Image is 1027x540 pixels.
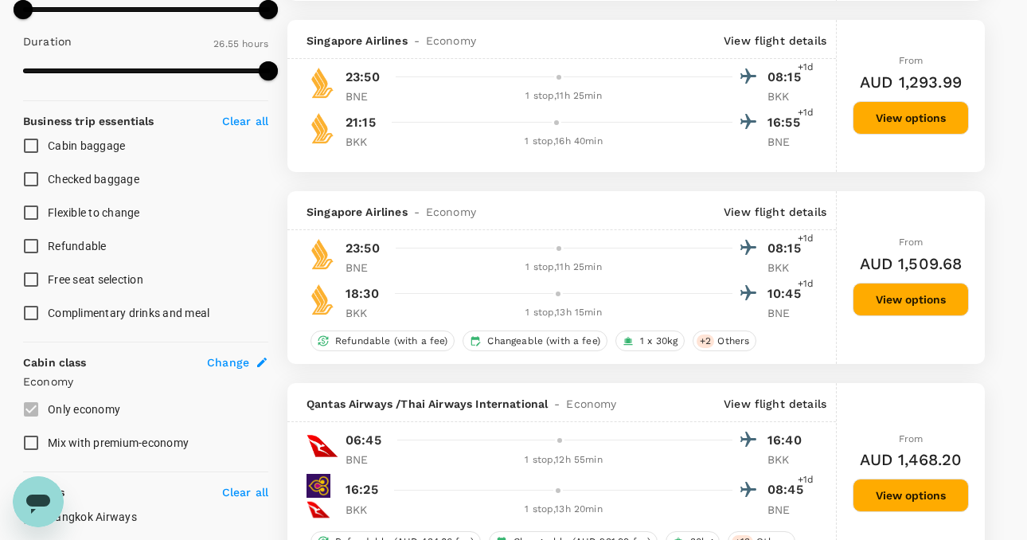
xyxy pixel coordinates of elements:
span: Refundable [48,240,107,252]
iframe: Button to launch messaging window [13,476,64,527]
p: Economy [23,374,268,389]
p: View flight details [724,396,826,412]
p: 16:40 [767,431,807,450]
p: Clear all [222,113,268,129]
span: Singapore Airlines [307,33,408,49]
p: BNE [767,305,807,321]
button: View options [853,101,969,135]
p: 08:15 [767,68,807,87]
p: BKK [346,134,385,150]
span: Changeable (with a fee) [481,335,606,348]
img: SQ [307,238,338,270]
span: Flexible to change [48,206,140,219]
span: +1d [798,231,814,247]
span: Others [711,335,756,348]
p: 23:50 [346,239,380,258]
p: BKK [346,305,385,321]
p: 06:45 [346,431,381,450]
span: Economy [426,33,476,49]
img: QF [307,430,338,462]
span: Checked baggage [48,173,139,186]
span: +1d [798,276,814,292]
img: SQ [307,112,338,144]
p: BNE [346,88,385,104]
strong: Business trip essentials [23,115,154,127]
p: BKK [767,88,807,104]
p: View flight details [724,204,826,220]
p: 21:15 [346,113,376,132]
div: 1 stop , 13h 20min [395,502,732,518]
h6: AUD 1,293.99 [860,69,962,95]
p: 16:55 [767,113,807,132]
div: +2Others [693,331,756,351]
p: BNE [346,260,385,276]
span: Cabin baggage [48,139,125,152]
span: Qantas Airways / Thai Airways International [307,396,548,412]
p: BKK [767,452,807,468]
span: From [899,237,924,248]
span: +1d [798,60,814,76]
span: 1 x 30kg [634,335,684,348]
p: BNE [346,452,385,468]
div: Changeable (with a fee) [463,331,607,351]
img: TG [307,474,330,498]
span: From [899,433,924,444]
div: 1 stop , 12h 55min [395,452,732,468]
span: - [408,204,426,220]
span: Economy [426,204,476,220]
span: Complimentary drinks and meal [48,307,209,319]
p: Clear all [222,484,268,500]
div: 1 stop , 13h 15min [395,305,732,321]
p: BKK [346,502,385,518]
span: +1d [798,472,814,488]
span: From [899,55,924,66]
p: 10:45 [767,284,807,303]
span: 26.55 hours [213,38,268,49]
p: 23:50 [346,68,380,87]
p: Duration [23,33,72,49]
p: 16:25 [346,480,378,499]
span: - [548,396,566,412]
span: Free seat selection [48,273,143,286]
h6: AUD 1,468.20 [860,447,963,472]
span: Change [207,354,249,370]
span: +1d [798,105,814,121]
p: BNE [767,502,807,518]
p: 08:45 [767,480,807,499]
p: 08:15 [767,239,807,258]
span: + 2 [697,335,714,348]
button: View options [853,479,969,512]
p: 18:30 [346,284,379,303]
img: SQ [307,67,338,99]
p: BKK [767,260,807,276]
span: Bangkok Airways [48,511,137,523]
span: Only economy [48,403,120,416]
div: Refundable (with a fee) [310,331,455,351]
strong: Cabin class [23,356,87,369]
img: SQ [307,284,338,315]
img: QF [307,498,330,522]
div: 1 stop , 11h 25min [395,88,732,104]
span: Mix with premium-economy [48,436,189,449]
span: Refundable (with a fee) [329,335,454,348]
p: View flight details [724,33,826,49]
div: 1 stop , 11h 25min [395,260,732,276]
button: View options [853,283,969,316]
h6: AUD 1,509.68 [860,251,963,276]
span: - [408,33,426,49]
span: Singapore Airlines [307,204,408,220]
div: 1 stop , 16h 40min [395,134,732,150]
div: 1 x 30kg [615,331,685,351]
span: Economy [566,396,616,412]
p: BNE [767,134,807,150]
